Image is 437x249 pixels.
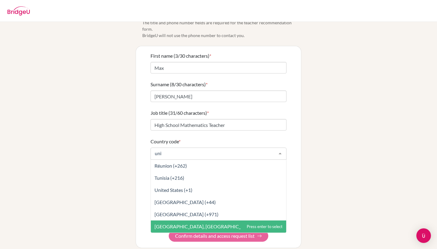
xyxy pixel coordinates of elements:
label: First name (3/30 characters) [151,52,211,60]
input: Enter your surname [151,90,286,102]
label: Job title (31/60 characters) [151,109,209,117]
input: Enter your job title [151,119,286,131]
input: Select a code [153,150,274,156]
img: BridgeU logo [7,6,30,15]
label: Country code [151,138,181,145]
span: Réunion (+262) [154,163,187,169]
span: [GEOGRAPHIC_DATA], [GEOGRAPHIC_DATA] (+255) [154,223,269,229]
span: Please confirm your profile details first so that you won’t need to input in each teacher recomme... [142,7,301,39]
span: [GEOGRAPHIC_DATA] (+44) [154,199,216,205]
span: Tunisia (+216) [154,175,184,181]
label: Surname (8/30 characters) [151,81,208,88]
span: United States (+1) [154,187,192,193]
span: [GEOGRAPHIC_DATA] (+971) [154,211,218,217]
div: Open Intercom Messenger [416,228,431,243]
input: Enter your first name [151,62,286,73]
